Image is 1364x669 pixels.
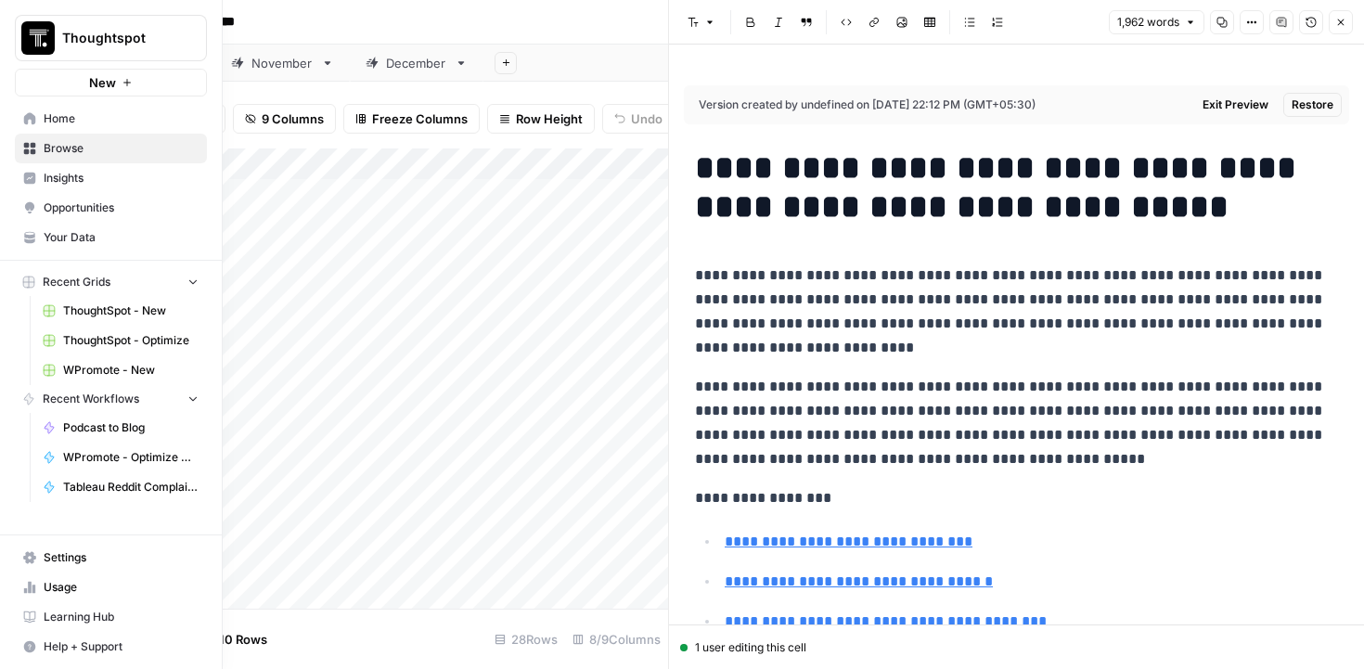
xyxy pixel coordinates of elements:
[63,362,199,379] span: WPromote - New
[63,449,199,466] span: WPromote - Optimize Article
[15,69,207,96] button: New
[15,543,207,573] a: Settings
[699,96,1112,113] div: Version created by undefined on [DATE] 22:12 PM (GMT+05:30)
[15,385,207,413] button: Recent Workflows
[21,21,55,55] img: Thoughtspot Logo
[43,274,110,290] span: Recent Grids
[565,624,668,654] div: 8/9 Columns
[215,45,350,82] a: November
[34,413,207,443] a: Podcast to Blog
[44,229,199,246] span: Your Data
[44,170,199,187] span: Insights
[15,223,207,252] a: Your Data
[15,602,207,632] a: Learning Hub
[34,443,207,472] a: WPromote - Optimize Article
[487,624,565,654] div: 28 Rows
[15,163,207,193] a: Insights
[34,472,207,502] a: Tableau Reddit Complaint Collector
[1109,10,1204,34] button: 1,962 words
[15,134,207,163] a: Browse
[63,479,199,495] span: Tableau Reddit Complaint Collector
[233,104,336,134] button: 9 Columns
[680,639,1353,656] div: 1 user editing this cell
[386,54,447,72] div: December
[34,326,207,355] a: ThoughtSpot - Optimize
[44,609,199,625] span: Learning Hub
[487,104,595,134] button: Row Height
[1283,93,1342,117] button: Restore
[1195,93,1276,117] button: Exit Preview
[15,104,207,134] a: Home
[89,73,116,92] span: New
[1203,96,1268,113] span: Exit Preview
[44,110,199,127] span: Home
[251,54,314,72] div: November
[516,109,583,128] span: Row Height
[193,630,267,649] span: Add 10 Rows
[262,109,324,128] span: 9 Columns
[44,549,199,566] span: Settings
[44,579,199,596] span: Usage
[15,193,207,223] a: Opportunities
[34,355,207,385] a: WPromote - New
[34,296,207,326] a: ThoughtSpot - New
[44,638,199,655] span: Help + Support
[631,109,663,128] span: Undo
[602,104,675,134] button: Undo
[350,45,483,82] a: December
[44,199,199,216] span: Opportunities
[343,104,480,134] button: Freeze Columns
[15,573,207,602] a: Usage
[44,140,199,157] span: Browse
[1117,14,1179,31] span: 1,962 words
[43,391,139,407] span: Recent Workflows
[62,29,174,47] span: Thoughtspot
[372,109,468,128] span: Freeze Columns
[15,15,207,61] button: Workspace: Thoughtspot
[63,419,199,436] span: Podcast to Blog
[63,332,199,349] span: ThoughtSpot - Optimize
[63,302,199,319] span: ThoughtSpot - New
[15,632,207,662] button: Help + Support
[15,268,207,296] button: Recent Grids
[1292,96,1333,113] span: Restore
